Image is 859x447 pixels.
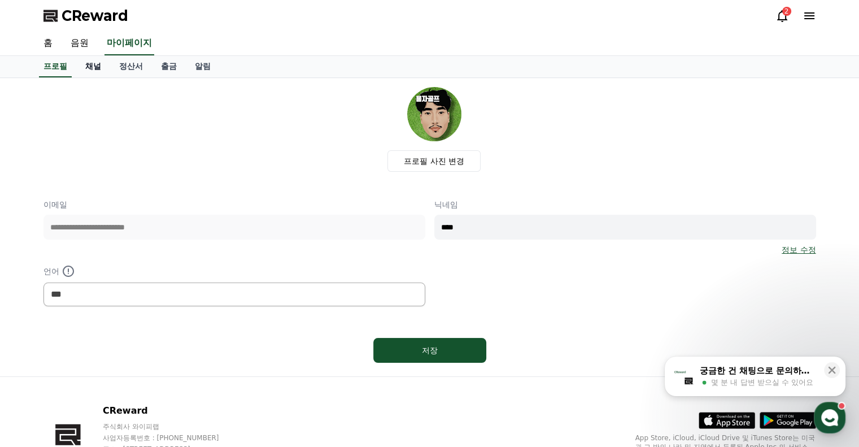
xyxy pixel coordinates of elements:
[104,32,154,55] a: 마이페이지
[103,433,241,442] p: 사업자등록번호 : [PHONE_NUMBER]
[152,56,186,77] a: 출금
[103,371,117,380] span: 대화
[782,244,816,255] a: 정보 수정
[39,56,72,77] a: 프로필
[775,9,789,23] a: 2
[373,338,486,363] button: 저장
[782,7,791,16] div: 2
[186,56,220,77] a: 알림
[407,87,461,141] img: profile_image
[434,199,816,210] p: 닉네임
[36,370,42,379] span: 홈
[103,404,241,418] p: CReward
[175,370,188,379] span: 설정
[3,353,75,381] a: 홈
[62,7,128,25] span: CReward
[43,7,128,25] a: CReward
[103,422,241,431] p: 주식회사 와이피랩
[34,32,62,55] a: 홈
[387,150,481,172] label: 프로필 사진 변경
[43,199,425,210] p: 이메일
[396,345,464,356] div: 저장
[75,353,146,381] a: 대화
[146,353,217,381] a: 설정
[110,56,152,77] a: 정산서
[43,264,425,278] p: 언어
[62,32,98,55] a: 음원
[76,56,110,77] a: 채널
